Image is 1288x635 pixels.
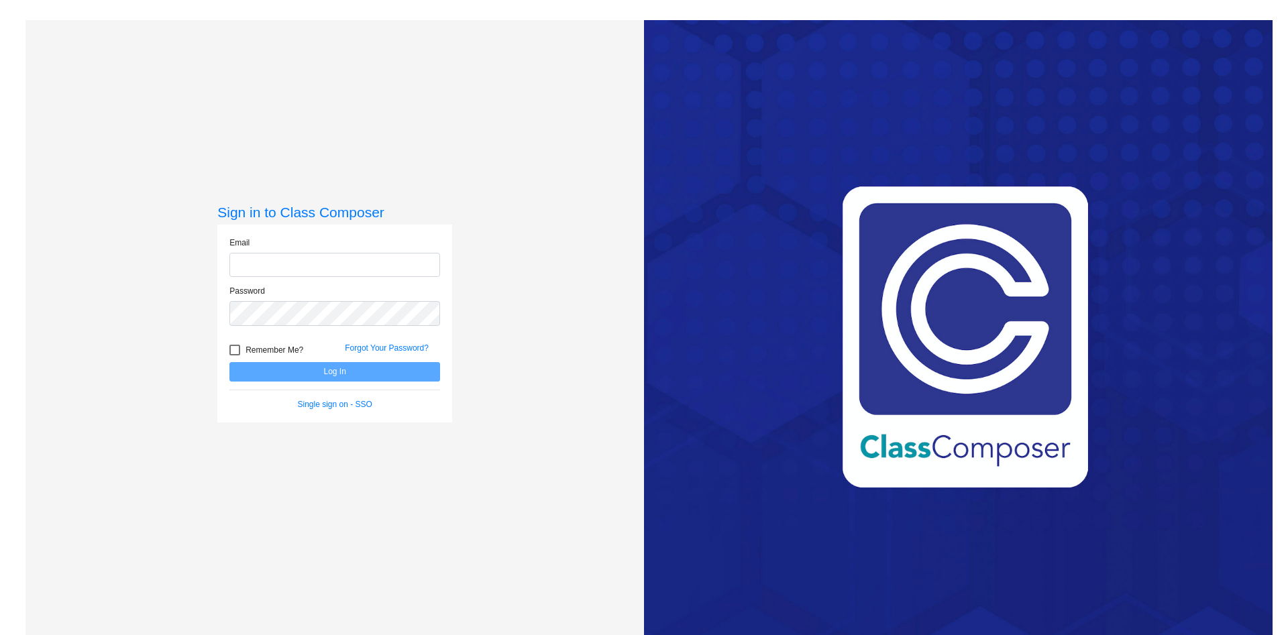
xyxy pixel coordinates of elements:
[229,362,440,382] button: Log In
[246,342,303,358] span: Remember Me?
[217,204,452,221] h3: Sign in to Class Composer
[229,237,250,249] label: Email
[229,285,265,297] label: Password
[345,343,429,353] a: Forgot Your Password?
[298,400,372,409] a: Single sign on - SSO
